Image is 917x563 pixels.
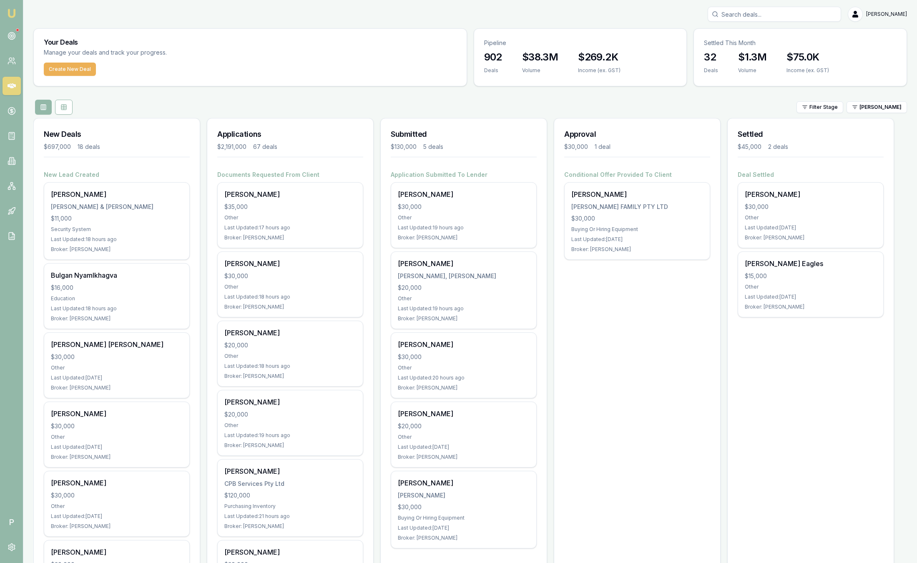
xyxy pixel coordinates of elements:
h3: $75.0K [786,50,829,64]
div: Broker: [PERSON_NAME] [398,535,530,541]
span: Filter Stage [809,104,838,111]
div: [PERSON_NAME] [571,189,703,199]
div: Last Updated: [DATE] [571,236,703,243]
div: $20,000 [224,410,356,419]
div: Income (ex. GST) [786,67,829,74]
div: 18 deals [78,143,100,151]
input: Search deals [708,7,841,22]
span: [PERSON_NAME] [859,104,902,111]
div: [PERSON_NAME] [224,328,356,338]
div: Other [224,284,356,290]
div: $35,000 [224,203,356,211]
h4: Deal Settled [738,171,884,179]
div: [PERSON_NAME] FAMILY PTY LTD [571,203,703,211]
h3: New Deals [44,128,190,140]
button: Filter Stage [796,101,843,113]
div: Other [398,295,530,302]
div: [PERSON_NAME] [224,259,356,269]
div: $30,000 [745,203,877,211]
div: $30,000 [398,353,530,361]
div: $20,000 [398,422,530,430]
div: Last Updated: 18 hours ago [224,363,356,369]
div: Other [398,214,530,221]
div: Last Updated: 19 hours ago [224,432,356,439]
div: Last Updated: 19 hours ago [398,305,530,312]
div: Other [51,434,183,440]
div: Last Updated: 21 hours ago [224,513,356,520]
div: Other [398,434,530,440]
div: $20,000 [398,284,530,292]
div: Last Updated: 17 hours ago [224,224,356,231]
div: Last Updated: 19 hours ago [398,224,530,231]
div: [PERSON_NAME] [398,189,530,199]
div: Bulgan Nyamlkhagva [51,270,183,280]
div: [PERSON_NAME] [224,547,356,557]
div: Broker: [PERSON_NAME] [224,304,356,310]
div: [PERSON_NAME] [PERSON_NAME] [51,339,183,349]
div: $11,000 [51,214,183,223]
div: Last Updated: 18 hours ago [51,305,183,312]
div: $30,000 [571,214,703,223]
div: Broker: [PERSON_NAME] [398,315,530,322]
div: Broker: [PERSON_NAME] [224,442,356,449]
div: Broker: [PERSON_NAME] [398,234,530,241]
div: CPB Services Pty Ltd [224,480,356,488]
div: Broker: [PERSON_NAME] [745,234,877,241]
div: Broker: [PERSON_NAME] [398,385,530,391]
div: [PERSON_NAME] [224,466,356,476]
div: [PERSON_NAME] [398,339,530,349]
h3: Submitted [391,128,537,140]
div: Broker: [PERSON_NAME] [51,385,183,391]
div: Broker: [PERSON_NAME] [224,373,356,380]
h4: Documents Requested From Client [217,171,363,179]
div: $45,000 [738,143,761,151]
button: Create New Deal [44,63,96,76]
div: 1 deal [595,143,610,151]
div: $30,000 [564,143,588,151]
div: [PERSON_NAME] [398,259,530,269]
div: Security System [51,226,183,233]
div: Broker: [PERSON_NAME] [51,315,183,322]
div: [PERSON_NAME] [398,409,530,419]
h3: Your Deals [44,39,457,45]
div: Broker: [PERSON_NAME] [224,234,356,241]
div: Last Updated: [DATE] [51,374,183,381]
div: $697,000 [44,143,71,151]
h3: $269.2K [578,50,621,64]
h3: Applications [217,128,363,140]
div: Volume [738,67,766,74]
div: [PERSON_NAME] [224,397,356,407]
div: Broker: [PERSON_NAME] [51,523,183,530]
div: Other [51,364,183,371]
div: [PERSON_NAME] [224,189,356,199]
div: $130,000 [391,143,417,151]
div: Deals [484,67,502,74]
div: Purchasing Inventory [224,503,356,510]
div: [PERSON_NAME] [51,478,183,488]
span: [PERSON_NAME] [866,11,907,18]
h3: 32 [704,50,718,64]
div: Volume [522,67,558,74]
div: Income (ex. GST) [578,67,621,74]
p: Settled This Month [704,39,897,47]
div: Broker: [PERSON_NAME] [224,523,356,530]
div: 5 deals [423,143,443,151]
img: emu-icon-u.png [7,8,17,18]
div: Broker: [PERSON_NAME] [398,454,530,460]
div: Last Updated: [DATE] [745,224,877,231]
div: $120,000 [224,491,356,500]
div: Other [224,422,356,429]
div: $30,000 [224,272,356,280]
div: Broker: [PERSON_NAME] [51,454,183,460]
div: Last Updated: [DATE] [398,525,530,531]
div: [PERSON_NAME] [51,189,183,199]
div: Other [224,214,356,221]
div: $16,000 [51,284,183,292]
div: [PERSON_NAME], [PERSON_NAME] [398,272,530,280]
div: Last Updated: [DATE] [51,444,183,450]
div: 2 deals [768,143,788,151]
h4: New Lead Created [44,171,190,179]
div: [PERSON_NAME] [745,189,877,199]
div: Last Updated: [DATE] [51,513,183,520]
